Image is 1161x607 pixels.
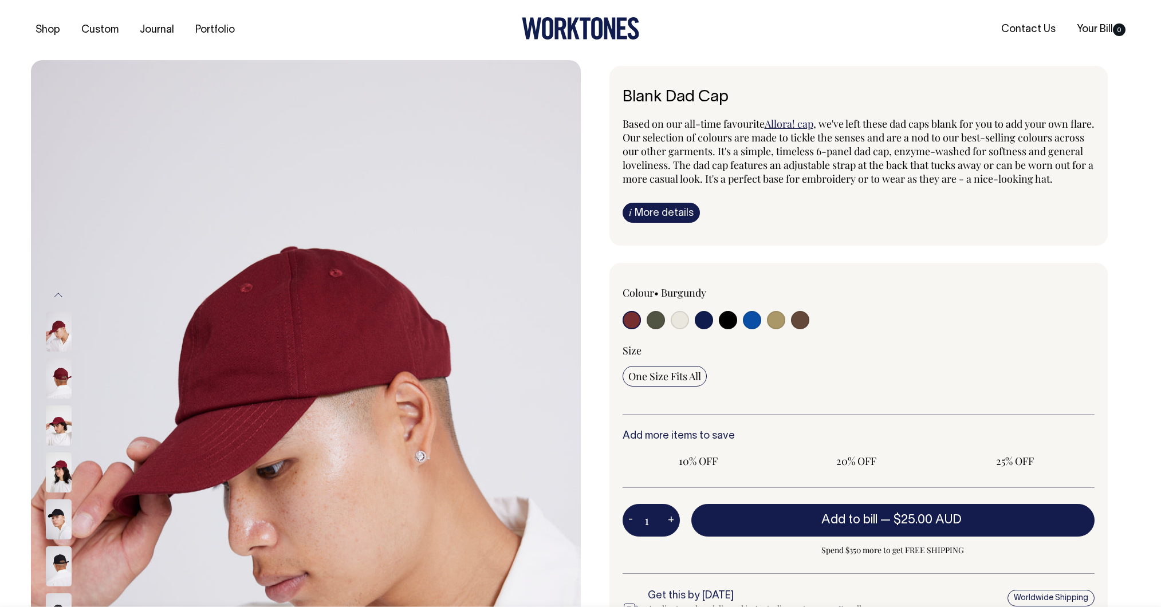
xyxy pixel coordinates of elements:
[46,499,72,539] img: black
[629,206,632,218] span: i
[77,21,123,40] a: Custom
[691,504,1095,536] button: Add to bill —$25.00 AUD
[623,344,1095,357] div: Size
[628,369,701,383] span: One Size Fits All
[654,286,659,299] span: •
[191,21,239,40] a: Portfolio
[623,117,1095,186] span: , we've left these dad caps blank for you to add your own flare. Our selection of colours are mad...
[765,117,813,131] a: Allora! cap
[623,286,812,299] div: Colour
[1113,23,1125,36] span: 0
[46,312,72,352] img: burgundy
[50,282,67,308] button: Previous
[997,20,1060,39] a: Contact Us
[781,451,932,471] input: 20% OFF
[786,454,927,468] span: 20% OFF
[623,203,700,223] a: iMore details
[623,431,1095,442] h6: Add more items to save
[623,451,774,471] input: 10% OFF
[945,454,1085,468] span: 25% OFF
[894,514,962,526] span: $25.00 AUD
[939,451,1091,471] input: 25% OFF
[623,509,639,532] button: -
[46,358,72,399] img: burgundy
[623,366,707,387] input: One Size Fits All
[661,286,706,299] label: Burgundy
[135,21,179,40] a: Journal
[648,590,880,602] h6: Get this by [DATE]
[662,509,680,532] button: +
[623,117,765,131] span: Based on our all-time favourite
[821,514,877,526] span: Add to bill
[46,405,72,446] img: burgundy
[880,514,965,526] span: —
[623,89,1095,107] h6: Blank Dad Cap
[1072,20,1130,39] a: Your Bill0
[46,452,72,492] img: burgundy
[31,21,65,40] a: Shop
[691,543,1095,557] span: Spend $350 more to get FREE SHIPPING
[46,546,72,586] img: black
[628,454,769,468] span: 10% OFF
